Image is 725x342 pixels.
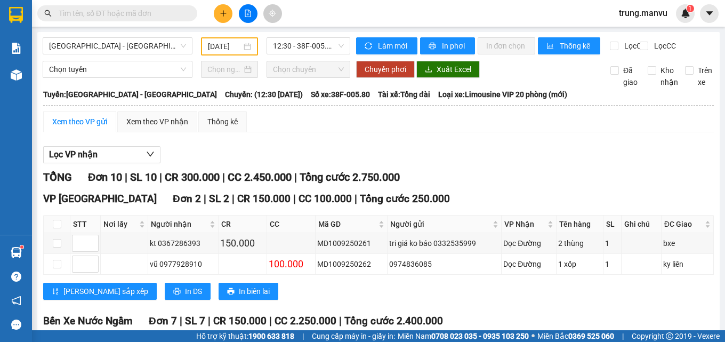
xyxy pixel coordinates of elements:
[663,258,712,270] div: ky liên
[228,171,292,184] span: CC 2.450.000
[49,38,186,54] span: Hà Nội - Kỳ Anh
[694,65,716,88] span: Trên xe
[173,193,201,205] span: Đơn 2
[390,218,490,230] span: Người gửi
[557,216,603,233] th: Tên hàng
[503,237,554,249] div: Dọc Đường
[150,237,216,249] div: kt 0367286393
[263,4,282,23] button: aim
[316,254,388,275] td: MD1009250262
[478,37,536,54] button: In đơn chọn
[620,40,648,52] span: Lọc CR
[537,330,614,342] span: Miền Bắc
[130,171,157,184] span: SL 10
[389,237,500,249] div: tri giá ko báo 0332535999
[59,7,184,19] input: Tìm tên, số ĐT hoặc mã đơn
[622,216,661,233] th: Ghi chú
[318,218,377,230] span: Mã GD
[220,10,227,17] span: plus
[311,89,370,100] span: Số xe: 38F-005.80
[360,193,450,205] span: Tổng cước 250.000
[269,257,313,272] div: 100.000
[700,4,719,23] button: caret-down
[11,69,22,81] img: warehouse-icon
[273,61,344,77] span: Chọn chuyến
[269,315,272,327] span: |
[603,216,622,233] th: SL
[11,247,22,258] img: warehouse-icon
[681,9,690,18] img: icon-new-feature
[43,171,72,184] span: TỔNG
[220,236,265,251] div: 150.000
[316,233,388,254] td: MD1009250261
[389,258,500,270] div: 0974836085
[504,218,545,230] span: VP Nhận
[664,218,703,230] span: ĐC Giao
[558,237,601,249] div: 2 thùng
[88,171,122,184] span: Đơn 10
[9,7,23,23] img: logo-vxr
[20,245,23,249] sup: 1
[222,171,225,184] span: |
[269,10,276,17] span: aim
[159,171,162,184] span: |
[355,193,357,205] span: |
[52,116,107,128] div: Xem theo VP gửi
[425,66,432,74] span: download
[126,116,188,128] div: Xem theo VP nhận
[49,148,98,161] span: Lọc VP nhận
[239,285,270,297] span: In biên lai
[688,5,692,12] span: 1
[165,283,211,300] button: printerIn DS
[558,258,601,270] div: 1 xốp
[299,193,352,205] span: CC 100.000
[619,65,642,88] span: Đã giao
[502,233,557,254] td: Dọc Đường
[232,193,235,205] span: |
[49,61,186,77] span: Chọn tuyến
[538,37,600,54] button: bar-chartThống kê
[317,258,386,270] div: MD1009250262
[214,4,232,23] button: plus
[185,285,202,297] span: In DS
[378,40,409,52] span: Làm mới
[11,296,21,306] span: notification
[173,288,181,296] span: printer
[275,315,336,327] span: CC 2.250.000
[237,193,291,205] span: CR 150.000
[312,330,395,342] span: Cung cấp máy in - giấy in:
[622,330,624,342] span: |
[209,193,229,205] span: SL 2
[378,89,430,100] span: Tài xế: Tổng đài
[666,332,673,340] span: copyright
[416,61,480,78] button: downloadXuất Excel
[227,288,235,296] span: printer
[43,90,217,99] b: Tuyến: [GEOGRAPHIC_DATA] - [GEOGRAPHIC_DATA]
[70,216,101,233] th: STT
[273,38,344,54] span: 12:30 - 38F-005.80
[11,320,21,330] span: message
[43,315,133,327] span: Bến Xe Nước Ngầm
[103,218,137,230] span: Nơi lấy
[317,237,386,249] div: MD1009250261
[663,237,712,249] div: bxe
[44,10,52,17] span: search
[225,89,303,100] span: Chuyến: (12:30 [DATE])
[293,193,296,205] span: |
[207,116,238,128] div: Thống kê
[365,42,374,51] span: sync
[165,171,220,184] span: CR 300.000
[239,4,257,23] button: file-add
[150,258,216,270] div: vũ 0977928910
[43,193,157,205] span: VP [GEOGRAPHIC_DATA]
[687,5,694,12] sup: 1
[207,63,243,75] input: Chọn ngày
[437,63,471,75] span: Xuất Excel
[185,315,205,327] span: SL 7
[705,9,714,18] span: caret-down
[208,41,242,52] input: 10/09/2025
[605,258,619,270] div: 1
[219,216,267,233] th: CR
[63,285,148,297] span: [PERSON_NAME] sắp xếp
[43,146,160,163] button: Lọc VP nhận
